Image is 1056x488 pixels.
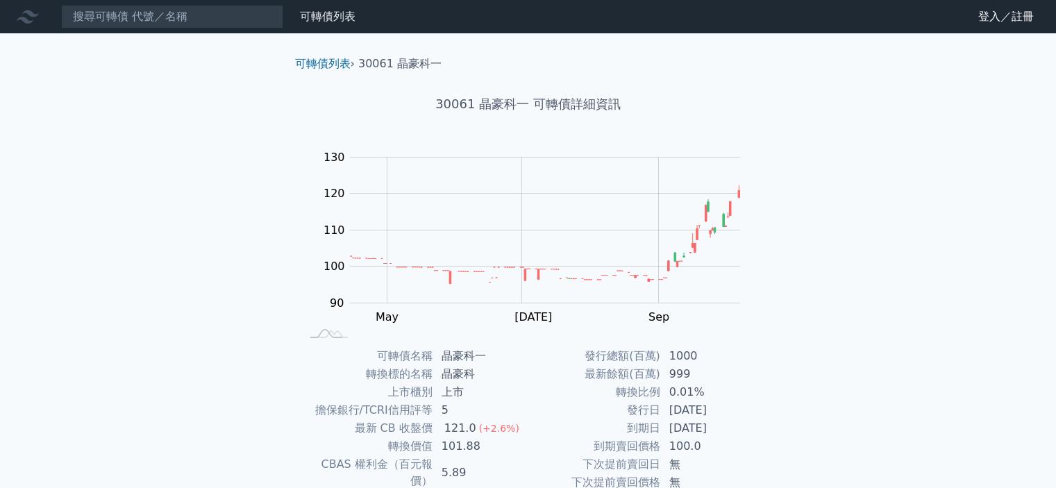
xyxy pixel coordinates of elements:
[528,437,661,455] td: 到期賣回價格
[967,6,1045,28] a: 登入／註冊
[433,383,528,401] td: 上市
[661,383,756,401] td: 0.01%
[301,437,433,455] td: 轉換價值
[324,260,345,273] tspan: 100
[661,401,756,419] td: [DATE]
[300,10,355,23] a: 可轉債列表
[514,310,552,323] tspan: [DATE]
[376,310,399,323] tspan: May
[661,347,756,365] td: 1000
[528,455,661,473] td: 下次提前賣回日
[284,94,773,114] h1: 30061 晶豪科一 可轉債詳細資訊
[648,310,669,323] tspan: Sep
[324,224,345,237] tspan: 110
[295,56,355,72] li: ›
[433,401,528,419] td: 5
[479,423,519,434] span: (+2.6%)
[433,437,528,455] td: 101.88
[528,365,661,383] td: 最新餘額(百萬)
[661,437,756,455] td: 100.0
[301,419,433,437] td: 最新 CB 收盤價
[301,401,433,419] td: 擔保銀行/TCRI信用評等
[442,420,479,437] div: 121.0
[528,347,661,365] td: 發行總額(百萬)
[61,5,283,28] input: 搜尋可轉債 代號／名稱
[295,57,351,70] a: 可轉債列表
[301,365,433,383] td: 轉換標的名稱
[661,365,756,383] td: 999
[324,187,345,200] tspan: 120
[316,151,760,352] g: Chart
[330,296,344,310] tspan: 90
[301,347,433,365] td: 可轉債名稱
[324,151,345,164] tspan: 130
[528,383,661,401] td: 轉換比例
[358,56,442,72] li: 30061 晶豪科一
[528,401,661,419] td: 發行日
[301,383,433,401] td: 上市櫃別
[433,347,528,365] td: 晶豪科一
[661,419,756,437] td: [DATE]
[433,365,528,383] td: 晶豪科
[528,419,661,437] td: 到期日
[661,455,756,473] td: 無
